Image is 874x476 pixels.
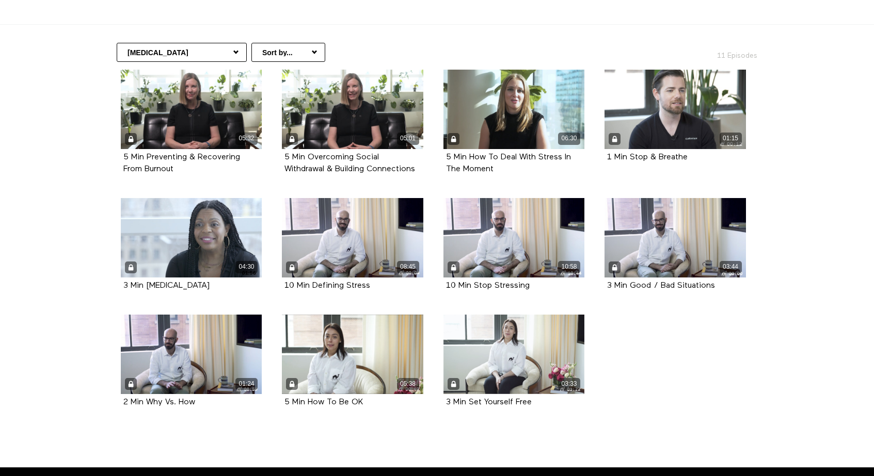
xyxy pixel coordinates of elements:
a: 2 Min Why Vs. How 01:24 [121,315,262,394]
a: 1 Min Stop & Breathe [607,153,688,161]
div: 04:30 [235,261,258,273]
a: 5 Min Preventing & Recovering From Burnout 05:32 [121,70,262,149]
a: 5 Min How To Deal With Stress In The Moment 06:30 [443,70,585,149]
div: 01:24 [235,378,258,390]
strong: 5 Min How To Be OK [284,398,363,406]
a: 5 Min Preventing & Recovering From Burnout [123,153,240,173]
div: 05:38 [397,378,419,390]
strong: 3 Min Set Yourself Free [446,398,532,406]
a: 3 Min Good / Bad Situations [607,282,715,289]
a: 5 Min Overcoming Social Withdrawal & Building Connections 05:01 [282,70,423,149]
a: 10 Min Stop Stressing [446,282,530,289]
strong: 3 Min Stress Management [123,282,210,290]
a: 5 Min Overcoming Social Withdrawal & Building Connections [284,153,415,173]
a: 3 Min Stress Management 04:30 [121,198,262,277]
a: 10 Min Defining Stress [284,282,370,289]
a: 3 Min [MEDICAL_DATA] [123,282,210,289]
div: 03:33 [558,378,580,390]
a: 10 Min Defining Stress 08:45 [282,198,423,277]
div: 08:45 [397,261,419,273]
a: 3 Min Set Yourself Free [446,398,532,406]
div: 06:30 [558,133,580,144]
div: 05:01 [397,133,419,144]
strong: 1 Min Stop & Breathe [607,153,688,161]
a: 5 Min How To Be OK [284,398,363,406]
a: 5 Min How To Deal With Stress In The Moment [446,153,571,173]
div: 01:15 [720,133,742,144]
div: 03:44 [720,261,742,273]
a: 10 Min Stop Stressing 10:58 [443,198,585,277]
a: 5 Min How To Be OK 05:38 [282,315,423,394]
a: 3 Min Set Yourself Free 03:33 [443,315,585,394]
div: 05:32 [235,133,258,144]
a: 1 Min Stop & Breathe 01:15 [605,70,746,149]
a: 3 Min Good / Bad Situations 03:44 [605,198,746,277]
a: 2 Min Why Vs. How [123,398,195,406]
strong: 2 Min Why Vs. How [123,398,195,406]
div: 10:58 [558,261,580,273]
h2: 11 Episodes [647,43,764,61]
